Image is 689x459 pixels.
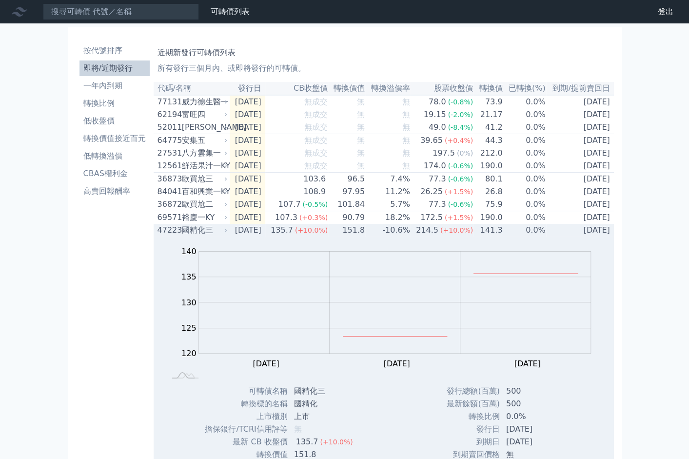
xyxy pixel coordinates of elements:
td: [DATE] [546,160,614,173]
div: 107.3 [273,212,299,223]
span: 無 [357,97,365,106]
tspan: 135 [181,272,197,281]
td: 到期日 [437,436,500,448]
div: 108.9 [301,186,328,198]
div: 197.5 [431,147,457,159]
a: 低收盤價 [79,113,150,129]
a: 即將/近期發行 [79,60,150,76]
span: (-0.6%) [448,200,473,208]
td: 151.8 [328,224,365,237]
tspan: [DATE] [514,359,540,368]
td: 0.0% [503,211,546,224]
span: 無成交 [304,148,328,158]
div: 百和興業一KY [182,186,226,198]
li: 轉換價值接近百元 [79,133,150,144]
td: 0.0% [503,198,546,211]
p: 所有發行三個月內、或即將發行的可轉債。 [157,62,610,74]
li: 按代號排序 [79,45,150,57]
td: 41.2 [473,121,503,134]
td: 可轉債名稱 [193,385,288,398]
td: [DATE] [500,423,574,436]
td: [DATE] [546,147,614,160]
span: (-0.5%) [302,200,328,208]
div: 鮮活果汁一KY [182,160,226,172]
a: 按代號排序 [79,43,150,59]
tspan: 130 [181,298,197,307]
td: [DATE] [500,436,574,448]
th: 轉換價 [473,82,503,95]
div: 103.6 [301,173,328,185]
span: (-0.6%) [448,175,473,183]
th: 到期/提前賣回日 [546,82,614,95]
li: 低轉換溢價 [79,150,150,162]
span: 無成交 [304,161,328,170]
div: 84041 [157,186,179,198]
a: 一年內到期 [79,78,150,94]
td: 0.0% [503,185,546,198]
span: (-0.6%) [448,162,473,170]
g: Series [343,274,578,337]
div: 78.0 [427,96,448,108]
td: 0.0% [500,410,574,423]
div: 八方雲集一 [182,147,226,159]
div: 39.65 [418,135,445,146]
td: -10.6% [365,224,411,237]
td: 國精化三 [288,385,361,398]
tspan: [DATE] [383,359,410,368]
td: [DATE] [230,211,265,224]
td: 上市櫃別 [193,410,288,423]
li: 低收盤價 [79,115,150,127]
td: [DATE] [546,224,614,237]
span: 無 [294,424,302,434]
th: 已轉換(%) [503,82,546,95]
div: 69571 [157,212,179,223]
td: [DATE] [230,173,265,186]
span: 無 [402,97,410,106]
span: 無 [357,148,365,158]
td: 發行日 [437,423,500,436]
a: 可轉債列表 [211,7,250,16]
td: [DATE] [230,134,265,147]
td: 最新餘額(百萬) [437,398,500,410]
span: 無 [402,136,410,145]
div: 77131 [157,96,179,108]
td: 18.2% [365,211,411,224]
td: 5.7% [365,198,411,211]
span: (+10.0%) [440,226,473,234]
div: 107.7 [276,199,303,210]
td: [DATE] [546,95,614,108]
td: 0.0% [503,121,546,134]
td: 0.0% [503,160,546,173]
th: 發行日 [230,82,265,95]
span: (+0.3%) [299,214,328,221]
td: [DATE] [230,160,265,173]
div: 174.0 [422,160,448,172]
div: 135.7 [269,224,295,236]
td: [DATE] [230,185,265,198]
div: 77.3 [427,173,448,185]
tspan: 140 [181,247,197,256]
th: 代碼/名稱 [154,82,230,95]
span: (0%) [457,149,473,157]
li: 一年內到期 [79,80,150,92]
div: 135.7 [294,436,320,448]
td: 190.0 [473,160,503,173]
td: 500 [500,385,574,398]
th: CB收盤價 [265,82,328,95]
div: 歐買尬二 [182,199,226,210]
td: [DATE] [230,198,265,211]
span: 無 [357,122,365,132]
input: 搜尋可轉債 代號／名稱 [43,3,199,20]
div: 49.0 [427,121,448,133]
span: 無 [357,110,365,119]
div: 47223 [157,224,179,236]
td: 500 [500,398,574,410]
span: (+1.5%) [445,214,473,221]
td: [DATE] [230,121,265,134]
span: (+1.5%) [445,188,473,196]
td: 21.17 [473,108,503,121]
th: 股票收盤價 [411,82,473,95]
li: 即將/近期發行 [79,62,150,74]
div: 64775 [157,135,179,146]
div: 裕慶一KY [182,212,226,223]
